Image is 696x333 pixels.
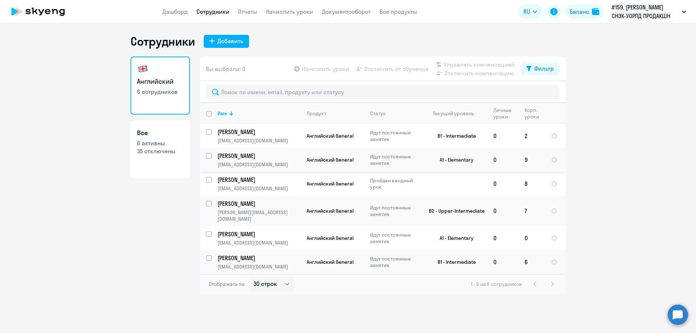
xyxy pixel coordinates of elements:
[307,208,353,214] span: Английский General
[130,57,190,115] a: Английский6 сотрудников
[608,3,690,20] button: #159, [PERSON_NAME] СНЭК-УОРЛД ПРОДАКШН КИРИШИ, ООО
[217,161,301,168] p: [EMAIL_ADDRESS][DOMAIN_NAME]
[420,250,488,274] td: B1 - Intermediate
[519,196,545,226] td: 7
[370,110,420,117] div: Статус
[519,250,545,274] td: 6
[380,8,417,15] a: Все продукты
[307,235,353,241] span: Английский General
[488,148,519,172] td: 0
[370,153,420,166] p: Идут постоянные занятия
[266,8,313,15] a: Начислить уроки
[209,281,245,287] span: Отображать по:
[534,64,554,73] div: Фильтр
[217,110,301,117] div: Имя
[322,8,371,15] a: Документооборот
[523,7,530,16] span: RU
[307,110,326,117] div: Продукт
[370,232,420,245] p: Идут постоянные занятия
[217,263,301,270] p: [EMAIL_ADDRESS][DOMAIN_NAME]
[420,196,488,226] td: B2 - Upper-Intermediate
[217,176,301,184] a: [PERSON_NAME]
[307,133,353,139] span: Английский General
[137,88,183,96] p: 6 сотрудников
[519,226,545,250] td: 0
[433,110,474,117] div: Текущий уровень
[137,77,183,86] h3: Английский
[217,152,299,160] p: [PERSON_NAME]
[307,259,353,265] span: Английский General
[426,110,487,117] div: Текущий уровень
[420,148,488,172] td: A1 - Elementary
[217,254,301,262] a: [PERSON_NAME]
[307,157,353,163] span: Английский General
[137,139,183,147] p: 6 активны
[420,124,488,148] td: B1 - Intermediate
[217,152,301,160] a: [PERSON_NAME]
[238,8,257,15] a: Отчеты
[612,3,679,20] p: #159, [PERSON_NAME] СНЭК-УОРЛД ПРОДАКШН КИРИШИ, ООО
[217,137,301,144] p: [EMAIL_ADDRESS][DOMAIN_NAME]
[307,110,364,117] div: Продукт
[217,185,301,192] p: [EMAIL_ADDRESS][DOMAIN_NAME]
[206,64,245,73] span: Вы выбрали: 0
[488,124,519,148] td: 0
[525,107,539,120] div: Корп. уроки
[370,204,420,217] p: Идут постоянные занятия
[137,63,149,75] img: english
[370,255,420,269] p: Идут постоянные занятия
[519,124,545,148] td: 2
[471,281,522,287] span: 1 - 6 из 6 сотрудников
[137,147,183,155] p: 35 отключены
[488,226,519,250] td: 0
[519,148,545,172] td: 9
[521,62,560,75] button: Фильтр
[217,200,301,208] a: [PERSON_NAME]
[217,209,301,222] p: [PERSON_NAME][EMAIL_ADDRESS][DOMAIN_NAME]
[217,110,227,117] div: Имя
[488,196,519,226] td: 0
[488,250,519,274] td: 0
[570,7,589,16] div: Баланс
[217,200,299,208] p: [PERSON_NAME]
[493,107,512,120] div: Личные уроки
[493,107,518,120] div: Личные уроки
[217,128,301,136] a: [PERSON_NAME]
[565,4,604,19] button: Балансbalance
[525,107,545,120] div: Корп. уроки
[206,85,560,99] input: Поиск по имени, email, продукту или статусу
[217,37,243,45] div: Добавить
[217,230,299,238] p: [PERSON_NAME]
[137,128,183,138] h3: Все
[130,120,190,178] a: Все6 активны35 отключены
[217,176,299,184] p: [PERSON_NAME]
[592,8,599,15] img: balance
[518,4,542,19] button: RU
[204,35,249,48] button: Добавить
[217,128,299,136] p: [PERSON_NAME]
[217,254,299,262] p: [PERSON_NAME]
[130,34,195,49] h1: Сотрудники
[307,180,353,187] span: Английский General
[217,230,301,238] a: [PERSON_NAME]
[217,240,301,246] p: [EMAIL_ADDRESS][DOMAIN_NAME]
[370,110,386,117] div: Статус
[370,129,420,142] p: Идут постоянные занятия
[519,172,545,196] td: 8
[162,8,188,15] a: Дашборд
[370,177,420,190] p: Пройден вводный урок
[488,172,519,196] td: 0
[196,8,229,15] a: Сотрудники
[420,226,488,250] td: A1 - Elementary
